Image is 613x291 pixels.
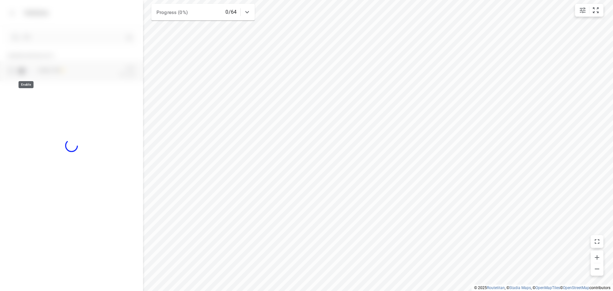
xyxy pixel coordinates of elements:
[575,4,603,17] div: small contained button group
[156,10,188,15] span: Progress (0%)
[225,8,237,16] p: 0/64
[151,4,255,20] div: Progress (0%)0/64
[474,286,610,290] li: © 2025 , © , © © contributors
[535,286,560,290] a: OpenMapTiles
[487,286,505,290] a: Routetitan
[509,286,531,290] a: Stadia Maps
[563,286,589,290] a: OpenStreetMap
